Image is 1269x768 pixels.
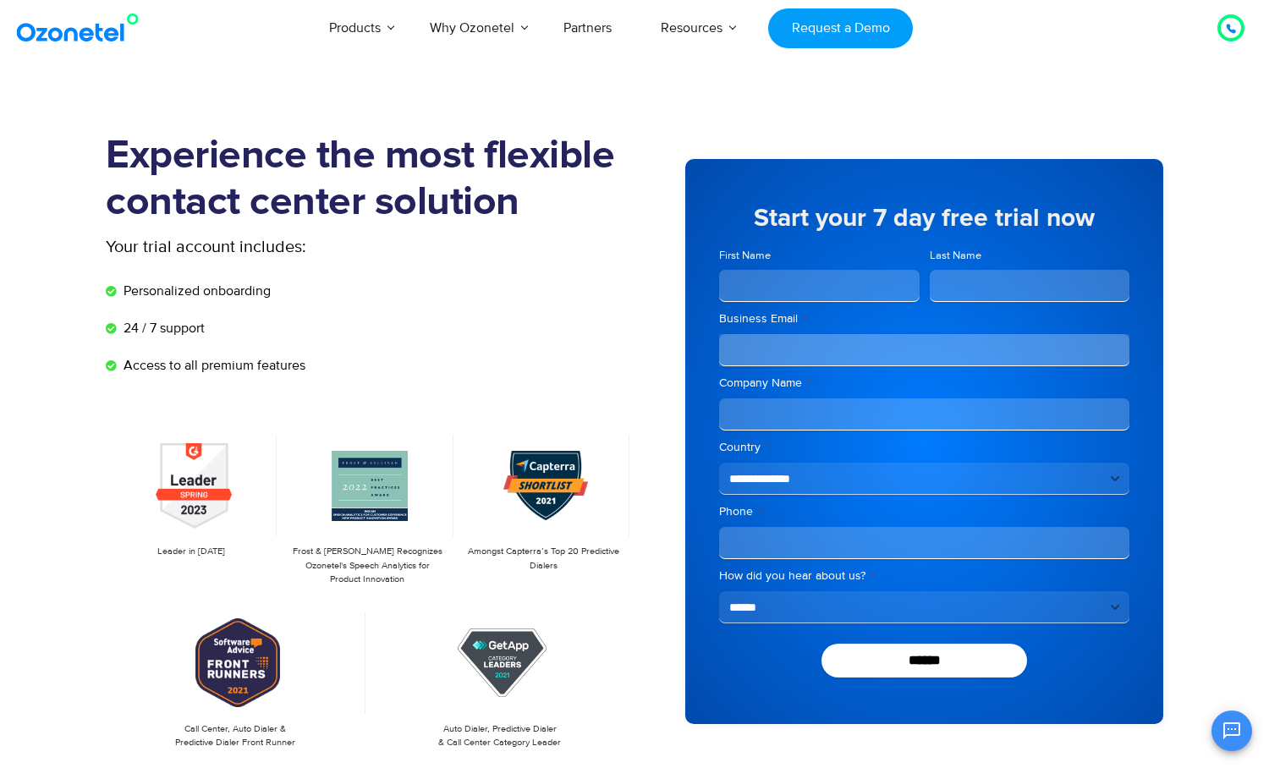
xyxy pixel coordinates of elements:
[119,281,271,301] span: Personalized onboarding
[114,722,357,750] p: Call Center, Auto Dialer & Predictive Dialer Front Runner
[1211,710,1252,751] button: Open chat
[290,545,444,587] p: Frost & [PERSON_NAME] Recognizes Ozonetel's Speech Analytics for Product Innovation
[930,248,1130,264] label: Last Name
[768,8,913,48] a: Request a Demo
[719,439,1129,456] label: Country
[114,545,268,559] p: Leader in [DATE]
[719,206,1129,231] h5: Start your 7 day free trial now
[119,355,305,376] span: Access to all premium features
[119,318,205,338] span: 24 / 7 support
[719,375,1129,392] label: Company Name
[106,234,508,260] p: Your trial account includes:
[719,310,1129,327] label: Business Email
[719,248,920,264] label: First Name
[106,133,634,226] h1: Experience the most flexible contact center solution
[467,545,621,573] p: Amongst Capterra’s Top 20 Predictive Dialers
[379,722,622,750] p: Auto Dialer, Predictive Dialer & Call Center Category Leader
[719,503,1129,520] label: Phone
[719,568,1129,584] label: How did you hear about us?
